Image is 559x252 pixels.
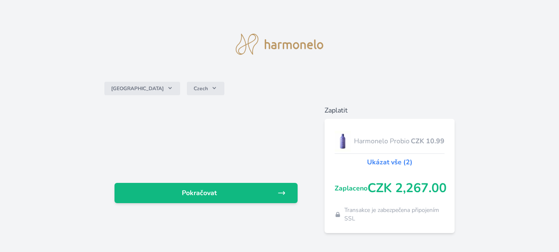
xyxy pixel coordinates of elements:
[121,188,277,198] span: Pokračovat
[335,183,367,193] span: Zaplaceno
[114,183,298,203] a: Pokračovat
[187,82,224,95] button: Czech
[367,157,413,167] a: Ukázat vše (2)
[111,85,164,92] span: [GEOGRAPHIC_DATA]
[354,136,411,146] span: Harmonelo Probio
[236,34,323,55] img: logo.svg
[335,131,351,152] img: CLEAN_PROBIO_se_stinem_x-lo.jpg
[344,206,445,223] span: Transakce je zabezpečena připojením SSL
[367,181,447,196] span: CZK 2,267.00
[104,82,180,95] button: [GEOGRAPHIC_DATA]
[411,136,445,146] span: CZK 10.99
[194,85,208,92] span: Czech
[325,105,455,115] h6: Zaplatit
